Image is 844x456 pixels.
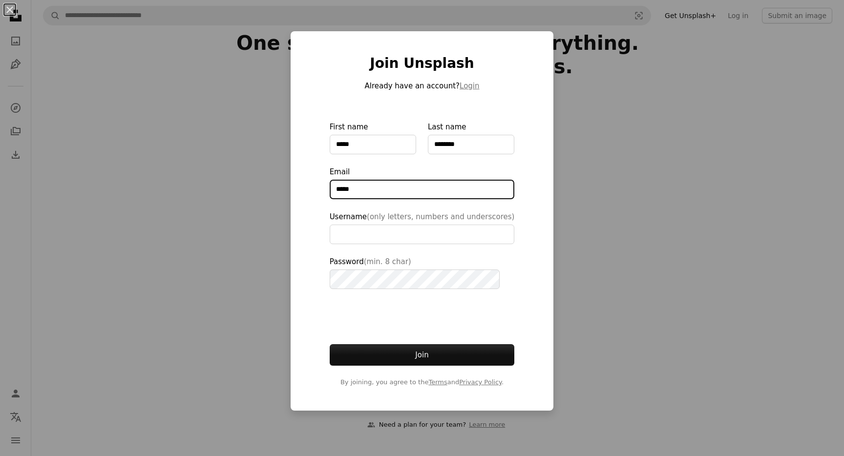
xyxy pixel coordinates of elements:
[364,257,411,266] span: (min. 8 char)
[330,256,515,289] label: Password
[330,269,500,289] input: Password(min. 8 char)
[330,166,515,199] label: Email
[330,55,515,72] h1: Join Unsplash
[330,225,515,244] input: Username(only letters, numbers and underscores)
[330,344,515,366] button: Join
[428,135,514,154] input: Last name
[330,377,515,387] span: By joining, you agree to the and .
[330,80,515,92] p: Already have an account?
[428,378,447,386] a: Terms
[330,180,515,199] input: Email
[330,211,515,244] label: Username
[459,378,502,386] a: Privacy Policy
[428,121,514,154] label: Last name
[330,135,416,154] input: First name
[330,121,416,154] label: First name
[460,80,479,92] button: Login
[367,212,514,221] span: (only letters, numbers and underscores)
